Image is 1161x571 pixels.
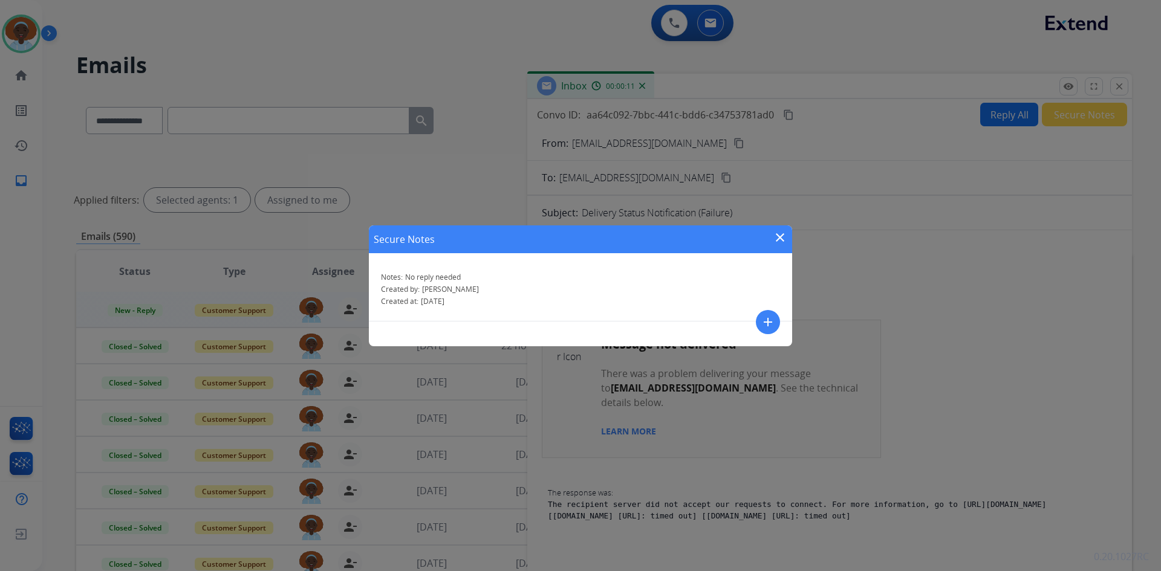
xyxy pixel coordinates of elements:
[374,232,435,247] h1: Secure Notes
[421,296,444,306] span: [DATE]
[381,296,418,306] span: Created at:
[381,272,403,282] span: Notes:
[381,284,420,294] span: Created by:
[422,284,479,294] span: [PERSON_NAME]
[1094,549,1149,564] p: 0.20.1027RC
[761,315,775,329] mat-icon: add
[773,230,787,245] mat-icon: close
[405,272,461,282] span: No reply needed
